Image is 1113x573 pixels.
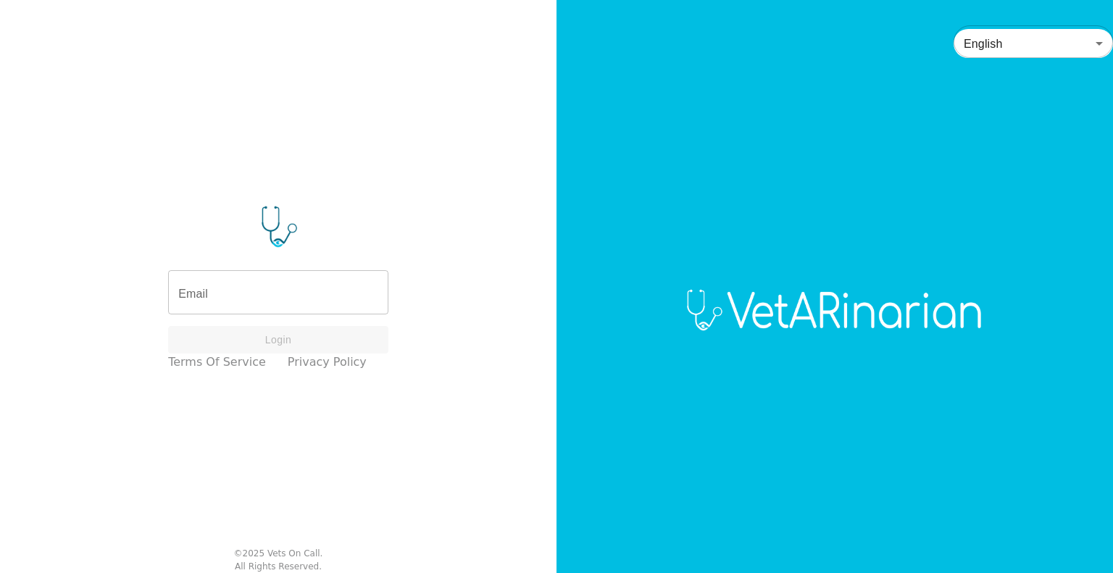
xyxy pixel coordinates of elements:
img: Logo [168,205,388,248]
img: Logo [677,288,993,332]
a: Terms of Service [168,354,266,371]
div: All Rights Reserved. [235,560,322,573]
div: © 2025 Vets On Call. [234,547,323,560]
a: Privacy Policy [288,354,367,371]
div: English [954,23,1113,64]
